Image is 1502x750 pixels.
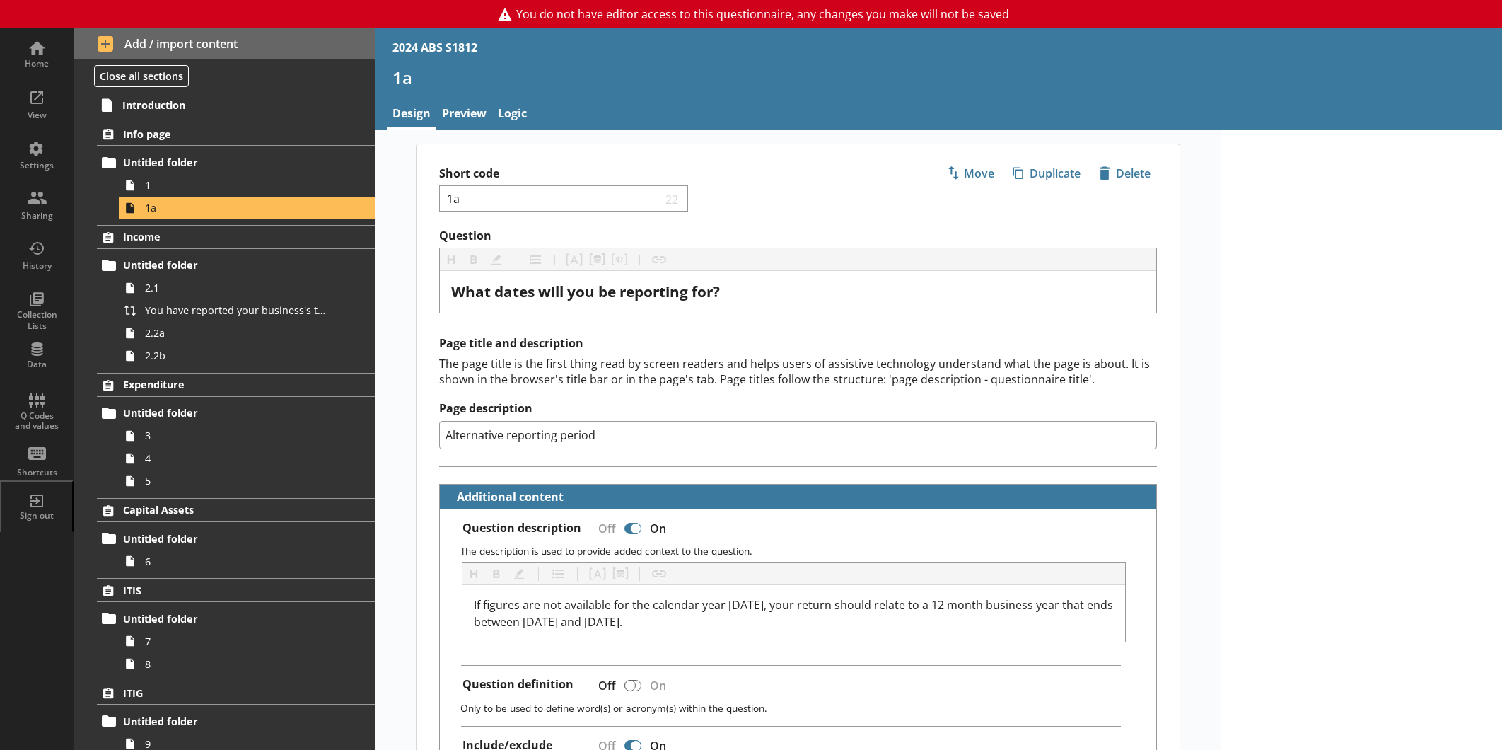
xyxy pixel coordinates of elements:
[460,701,1145,715] p: Only to be used to define word(s) or acronym(s) within the question.
[119,197,375,219] a: 1a
[1093,161,1157,185] button: Delete
[97,225,375,249] a: Income
[119,299,375,322] a: You have reported your business's total turnover for the period [From] to [To] to be [Total turno...
[97,254,375,277] a: Untitled folder
[12,58,62,69] div: Home
[462,677,574,692] label: Question definition
[74,373,375,492] li: ExpenditureUntitled folder345
[97,578,375,602] a: ITIS
[1093,162,1156,185] span: Delete
[145,281,330,294] span: 2.1
[98,36,352,52] span: Add / import content
[662,192,682,205] span: 22
[439,166,798,181] label: Short code
[97,151,375,174] a: Untitled folder
[123,156,325,169] span: Untitled folder
[123,127,325,141] span: Info page
[119,447,375,470] a: 4
[12,110,62,121] div: View
[12,467,62,478] div: Shortcuts
[123,584,325,597] span: ITIS
[123,686,325,700] span: ITIG
[145,451,330,465] span: 4
[145,326,330,340] span: 2.2a
[123,532,325,546] span: Untitled folder
[119,322,375,345] a: 2.2a
[119,174,375,197] a: 1
[103,151,375,219] li: Untitled folder11a
[119,652,375,675] a: 8
[12,510,62,521] div: Sign out
[119,470,375,492] a: 5
[1007,162,1086,185] span: Duplicate
[74,122,375,219] li: Info pageUntitled folder11a
[145,657,330,671] span: 8
[474,597,1116,630] span: If figures are not available for the calendar year [DATE], your return should relate to a 12 mont...
[145,429,330,442] span: 3
[387,100,436,130] a: Design
[941,162,1000,185] span: Move
[103,527,375,572] li: Untitled folder6
[74,498,375,572] li: Capital AssetsUntitled folder6
[587,673,622,698] div: Off
[123,715,325,728] span: Untitled folder
[119,425,375,447] a: 3
[145,304,330,317] span: You have reported your business's total turnover for the period [From] to [To] to be [Total turno...
[123,258,325,272] span: Untitled folder
[97,527,375,550] a: Untitled folder
[122,98,324,112] span: Introduction
[145,349,330,362] span: 2.2b
[451,282,720,301] span: What dates will you be reporting for?
[644,673,677,698] div: On
[74,578,375,675] li: ITISUntitled folder78
[119,550,375,572] a: 6
[123,503,325,517] span: Capital Assets
[123,230,325,243] span: Income
[587,516,622,541] div: Off
[12,309,62,331] div: Collection Lists
[96,93,375,116] a: Introduction
[97,498,375,522] a: Capital Assets
[145,178,330,192] span: 1
[123,378,325,391] span: Expenditure
[145,201,330,214] span: 1a
[97,402,375,425] a: Untitled folder
[123,406,325,420] span: Untitled folder
[392,67,1485,88] h1: 1a
[436,100,492,130] a: Preview
[12,359,62,370] div: Data
[145,635,330,648] span: 7
[145,555,330,568] span: 6
[439,336,1158,351] h2: Page title and description
[97,710,375,732] a: Untitled folder
[12,411,62,432] div: Q Codes and values
[103,254,375,367] li: Untitled folder2.1You have reported your business's total turnover for the period [From] to [To] ...
[119,630,375,652] a: 7
[12,160,62,171] div: Settings
[97,681,375,705] a: ITIG
[123,612,325,625] span: Untitled folder
[145,474,330,487] span: 5
[462,521,581,536] label: Question description
[74,225,375,367] li: IncomeUntitled folder2.1You have reported your business's total turnover for the period [From] to...
[941,161,1001,185] button: Move
[103,607,375,675] li: Untitled folder78
[439,356,1158,387] div: The page title is the first thing read by screen readers and helps users of assistive technology ...
[12,260,62,272] div: History
[12,210,62,221] div: Sharing
[97,122,375,146] a: Info page
[97,373,375,397] a: Expenditure
[451,282,1146,301] div: Question
[94,65,189,87] button: Close all sections
[644,516,677,541] div: On
[446,485,566,509] button: Additional content
[460,544,1145,558] p: The description is used to provide added context to the question.
[119,277,375,299] a: 2.1
[1006,161,1087,185] button: Duplicate
[492,100,532,130] a: Logic
[74,28,375,59] button: Add / import content
[439,401,1158,416] label: Page description
[392,40,477,55] div: 2024 ABS S1812
[103,402,375,492] li: Untitled folder345
[97,607,375,630] a: Untitled folder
